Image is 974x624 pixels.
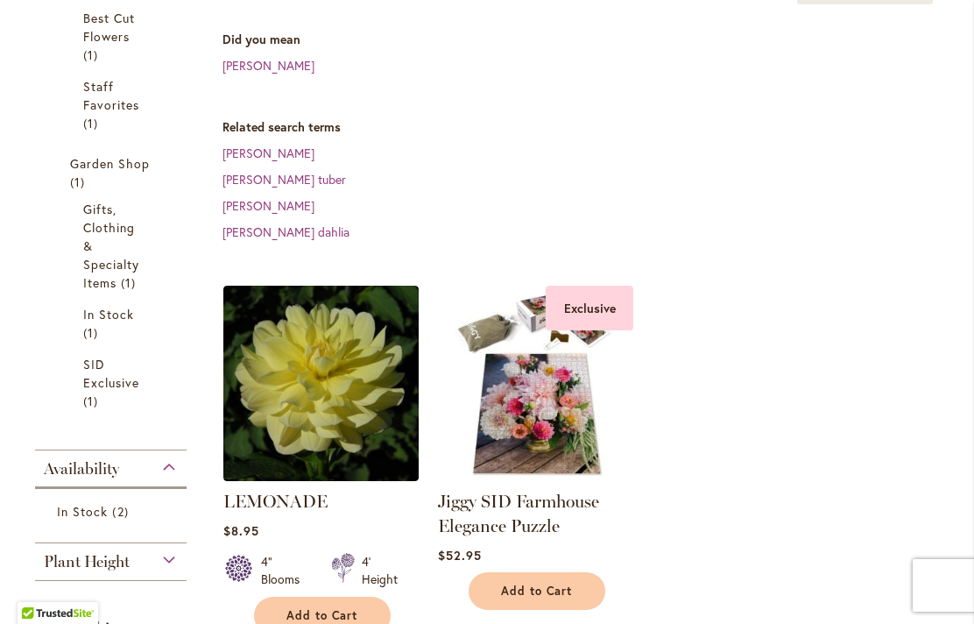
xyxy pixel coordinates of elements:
[222,31,956,48] dt: Did you mean
[223,286,419,481] img: LEMONADE
[70,173,89,191] span: 1
[70,155,151,172] span: Garden Shop
[112,502,132,521] span: 2
[362,553,398,588] div: 4' Height
[469,572,605,610] button: Add to Cart
[83,323,102,342] span: 1
[83,305,143,342] a: In Stock
[44,552,130,571] span: Plant Height
[57,502,169,521] a: In Stock 2
[83,78,139,113] span: Staff Favorites
[83,201,139,291] span: Gifts, Clothing & Specialty Items
[13,562,62,611] iframe: Launch Accessibility Center
[83,355,143,410] a: SID Exclusive
[83,10,135,45] span: Best Cut Flowers
[223,522,259,539] span: $8.95
[438,286,633,481] img: Jiggy SID Farmhouse Elegance Puzzle
[261,553,310,588] div: 4" Blooms
[83,200,143,292] a: Gifts, Clothing &amp; Specialty Items
[83,306,134,323] span: In Stock
[222,223,349,240] a: [PERSON_NAME] dahlia
[438,468,633,485] a: Jiggy SID Farmhouse Elegance Puzzle Exclusive
[222,57,314,74] a: [PERSON_NAME]
[44,459,119,479] span: Availability
[438,491,599,536] a: Jiggy SID Farmhouse Elegance Puzzle
[223,468,419,485] a: LEMONADE
[223,491,328,512] a: LEMONADE
[83,77,143,132] a: Staff Favorites
[501,584,573,599] span: Add to Cart
[222,145,314,161] a: [PERSON_NAME]
[83,114,102,132] span: 1
[546,286,633,330] div: Exclusive
[83,9,143,64] a: Best Cut Flowers
[121,273,140,292] span: 1
[83,356,139,391] span: SID Exclusive
[57,503,108,520] span: In Stock
[70,154,156,191] a: Garden Shop
[222,197,314,214] a: [PERSON_NAME]
[222,171,346,188] a: [PERSON_NAME] tuber
[438,547,482,564] span: $52.95
[83,46,102,64] span: 1
[83,392,102,410] span: 1
[286,608,358,623] span: Add to Cart
[222,118,956,136] dt: Related search terms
